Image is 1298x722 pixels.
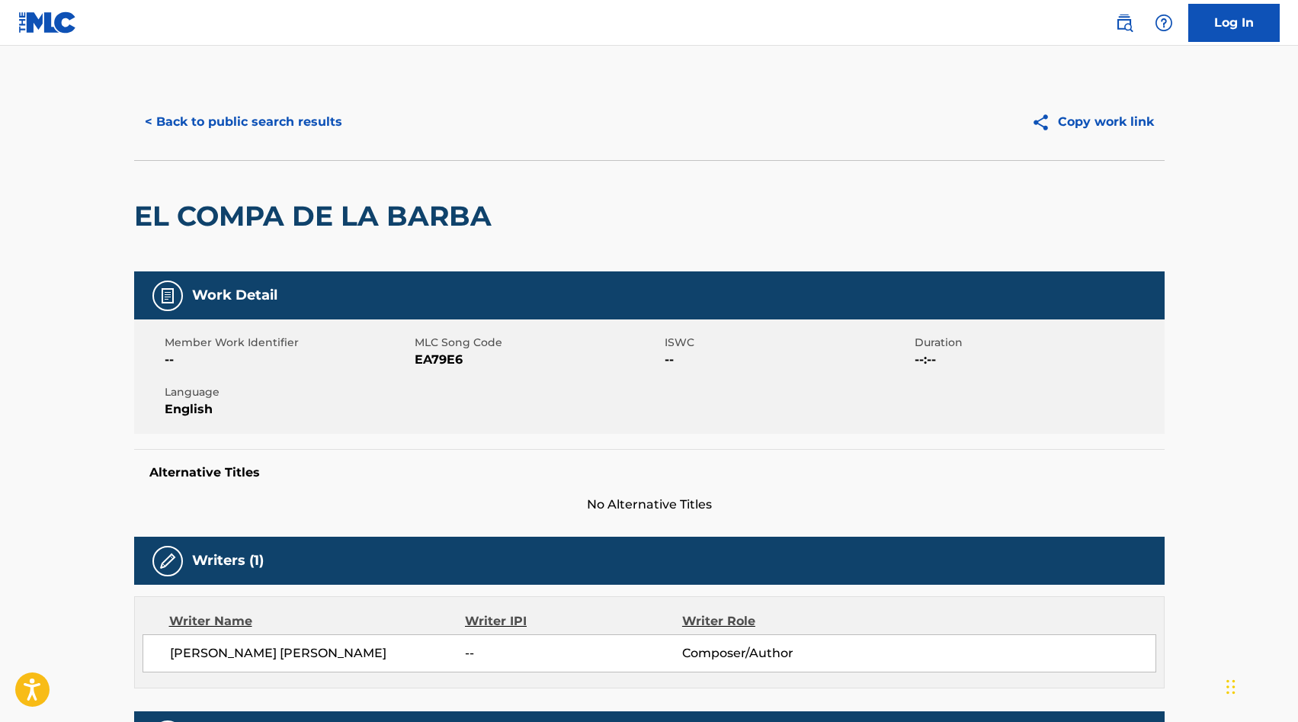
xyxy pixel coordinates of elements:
[465,612,682,631] div: Writer IPI
[165,351,411,369] span: --
[192,287,277,304] h5: Work Detail
[165,400,411,419] span: English
[1021,103,1165,141] button: Copy work link
[465,644,681,663] span: --
[665,335,911,351] span: ISWC
[170,644,466,663] span: [PERSON_NAME] [PERSON_NAME]
[134,496,1165,514] span: No Alternative Titles
[1226,664,1236,710] div: Arrastrar
[1188,4,1280,42] a: Log In
[1031,113,1058,132] img: Copy work link
[18,11,77,34] img: MLC Logo
[1149,8,1179,38] div: Help
[415,335,661,351] span: MLC Song Code
[149,465,1149,480] h5: Alternative Titles
[134,103,353,141] button: < Back to public search results
[165,335,411,351] span: Member Work Identifier
[682,644,880,663] span: Composer/Author
[134,199,499,233] h2: EL COMPA DE LA BARBA
[165,384,411,400] span: Language
[1222,649,1298,722] div: Widget de chat
[192,552,264,570] h5: Writers (1)
[1115,14,1133,32] img: search
[415,351,661,369] span: EA79E6
[159,287,177,305] img: Work Detail
[169,612,466,631] div: Writer Name
[1109,8,1139,38] a: Public Search
[915,351,1161,369] span: --:--
[1222,649,1298,722] iframe: Chat Widget
[915,335,1161,351] span: Duration
[1155,14,1173,32] img: help
[665,351,911,369] span: --
[682,612,880,631] div: Writer Role
[159,552,177,570] img: Writers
